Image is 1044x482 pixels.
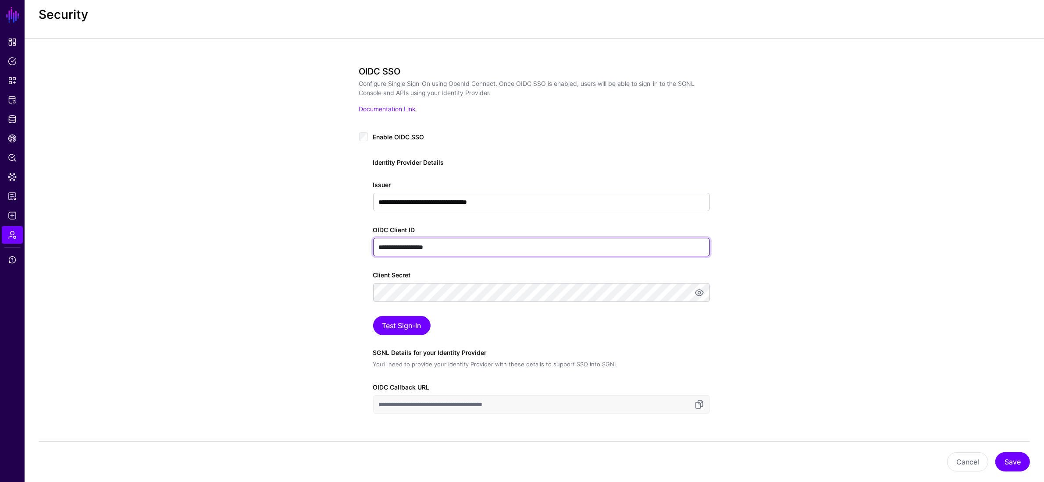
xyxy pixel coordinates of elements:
[373,316,431,335] button: Test Sign-In
[2,207,23,224] a: Logs
[2,72,23,89] a: Snippets
[8,38,17,46] span: Dashboard
[2,149,23,167] a: Policy Lens
[8,255,17,264] span: Support
[8,211,17,220] span: Logs
[2,168,23,186] a: Data Lens
[39,7,1030,22] h2: Security
[2,53,23,70] a: Policies
[2,33,23,51] a: Dashboard
[8,96,17,104] span: Protected Systems
[359,66,703,77] h3: OIDC SSO
[2,188,23,205] a: Reports
[373,360,710,369] p: You’ll need to provide your Identity Provider with these details to support SSO into SGNL
[2,226,23,244] a: Admin
[373,159,710,167] h6: Identity Provider Details
[373,349,710,357] h6: SGNL Details for your Identity Provider
[8,76,17,85] span: Snippets
[359,79,703,97] p: Configure Single Sign-On using OpenId Connect. Once OIDC SSO is enabled, users will be able to si...
[373,225,415,234] label: OIDC Client ID
[8,173,17,181] span: Data Lens
[359,105,416,113] a: Documentation Link
[8,230,17,239] span: Admin
[2,110,23,128] a: Identity Data Fabric
[2,130,23,147] a: CAEP Hub
[8,192,17,201] span: Reports
[8,134,17,143] span: CAEP Hub
[373,383,430,392] label: OIDC Callback URL
[373,180,391,189] label: Issuer
[373,270,411,280] label: Client Secret
[8,57,17,66] span: Policies
[5,5,20,25] a: SGNL
[373,133,424,141] span: Enable OIDC SSO
[8,153,17,162] span: Policy Lens
[947,452,988,471] button: Cancel
[8,115,17,124] span: Identity Data Fabric
[2,91,23,109] a: Protected Systems
[995,452,1030,471] button: Save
